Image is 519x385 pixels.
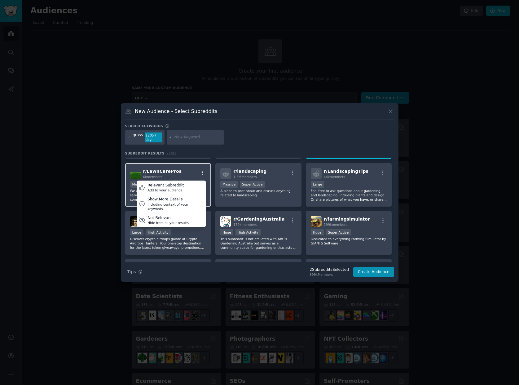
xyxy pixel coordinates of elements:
[324,223,347,226] span: 199k members
[130,216,141,227] img: CryptoAirdropsHunters
[324,217,370,222] span: r/ farmingsimulator
[233,217,284,222] span: r/ GardeningAustralia
[125,266,145,277] button: Tips
[233,169,266,174] span: r/ landscaping
[311,237,387,245] p: Dedicated to everything Farming Simulator by GIANTS Software
[220,229,233,235] div: Huge
[220,216,231,227] img: GardeningAustralia
[326,229,351,235] div: Super Active
[147,197,204,202] div: Show More Details
[146,229,171,235] div: High Activity
[145,132,162,142] div: 1205 / day
[125,124,163,128] h3: Search keywords
[127,269,136,275] span: Tips
[130,181,155,188] div: Medium Size
[130,189,206,202] p: We are a group of professional lawn care service providers, whether you work for a company, start...
[311,189,387,202] p: Feel free to ask questions about gardening and landscaping, including plants and design. Or share...
[147,188,184,192] div: Add to your audience
[174,135,222,140] input: New Keyword
[147,202,204,211] div: Including context of your keywords
[324,175,345,179] span: 44k members
[233,223,257,226] span: 179k members
[130,168,141,179] img: LawnCarePros
[130,229,144,235] div: Large
[130,237,206,250] p: Discover crypto airdrops galore at Crypto Airdrops Hunters! Your one-stop destination for the lat...
[220,181,238,188] div: Massive
[125,151,165,155] span: Subreddit Results
[147,183,184,188] div: Relevant Subreddit
[240,181,265,188] div: Super Active
[167,151,177,155] span: 22 / 23
[143,169,182,174] span: r/ LawnCarePros
[324,169,368,174] span: r/ LandscapingTips
[311,229,324,235] div: Huge
[310,267,349,273] div: 2 Subreddit s Selected
[310,272,349,277] div: 899k Members
[311,181,324,188] div: Large
[133,132,143,142] div: grass
[220,189,297,197] p: A place to post about and discuss anything related to landscaping.
[311,216,322,227] img: farmingsimulator
[135,108,217,114] h3: New Audience - Select Subreddits
[220,237,297,250] p: This subreddit is not affiliated with ABC's Gardening Australia but serves as a community space f...
[143,175,163,179] span: 6k members
[147,221,189,225] div: Hide from all your results
[235,229,261,235] div: High Activity
[353,267,394,277] button: Create Audience
[147,215,189,221] div: Not Relevant
[233,175,257,179] span: 1.5M members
